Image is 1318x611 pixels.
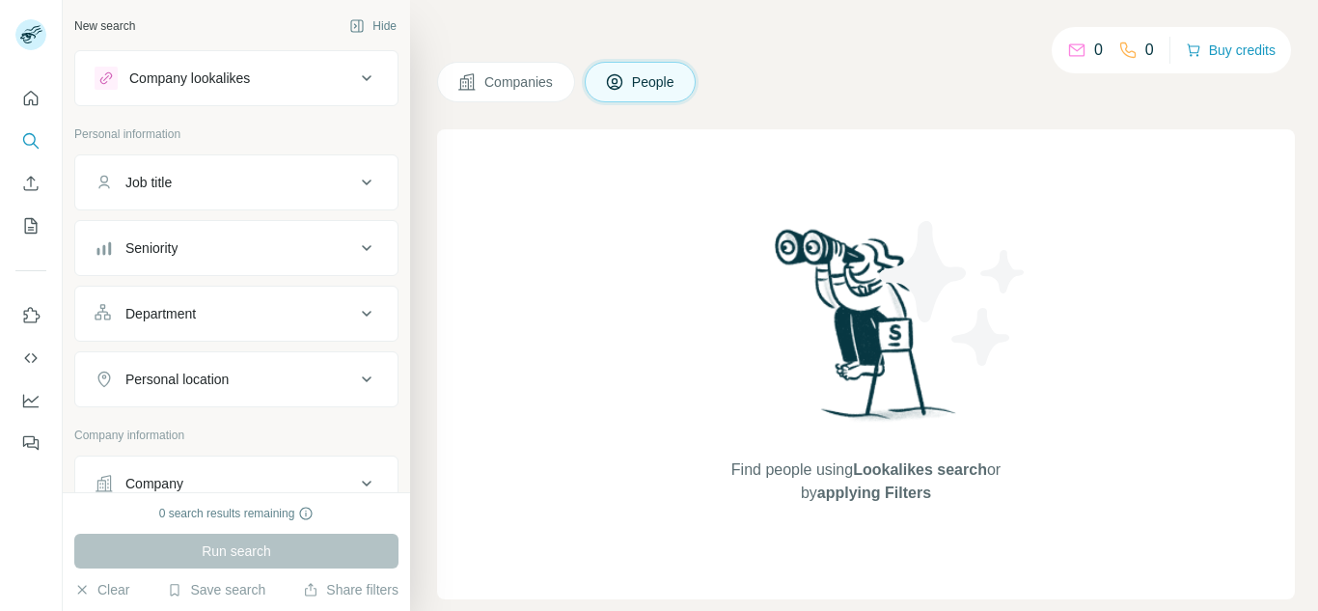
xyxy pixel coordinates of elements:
button: Personal location [75,356,398,403]
button: Hide [336,12,410,41]
button: Department [75,291,398,337]
button: Use Surfe on LinkedIn [15,298,46,333]
button: Seniority [75,225,398,271]
button: Dashboard [15,383,46,418]
span: Lookalikes search [853,461,987,478]
button: Save search [167,580,265,599]
div: Personal location [125,370,229,389]
button: Enrich CSV [15,166,46,201]
p: 0 [1145,39,1154,62]
img: Surfe Illustration - Stars [866,207,1040,380]
p: Personal information [74,125,398,143]
button: Clear [74,580,129,599]
p: Company information [74,427,398,444]
span: Find people using or by [711,458,1020,505]
div: Company lookalikes [129,69,250,88]
button: Feedback [15,426,46,460]
button: Company lookalikes [75,55,398,101]
div: Company [125,474,183,493]
button: Quick start [15,81,46,116]
button: Company [75,460,398,507]
h4: Search [437,23,1295,50]
button: Search [15,124,46,158]
div: Job title [125,173,172,192]
span: Companies [484,72,555,92]
p: 0 [1094,39,1103,62]
button: Job title [75,159,398,206]
div: Seniority [125,238,178,258]
span: applying Filters [817,485,931,501]
span: People [632,72,676,92]
img: Surfe Illustration - Woman searching with binoculars [766,224,967,439]
div: Department [125,304,196,323]
div: 0 search results remaining [159,505,315,522]
button: Buy credits [1186,37,1276,64]
button: My lists [15,208,46,243]
button: Share filters [303,580,398,599]
div: New search [74,17,135,35]
button: Use Surfe API [15,341,46,375]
